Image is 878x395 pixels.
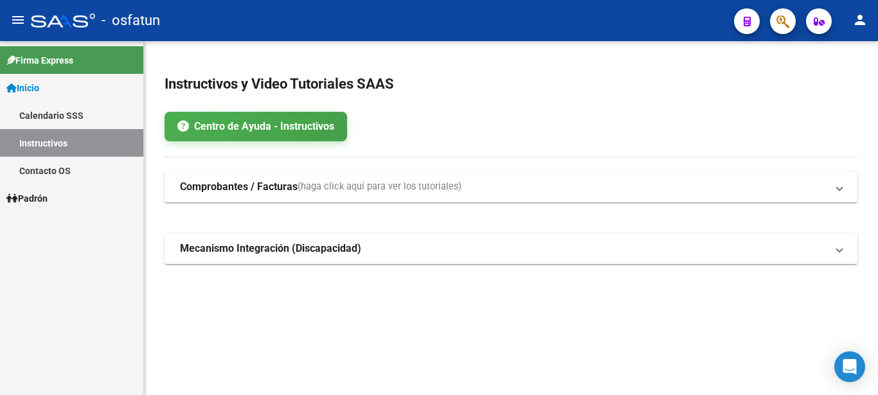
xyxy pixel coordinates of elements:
[298,180,461,194] span: (haga click aquí para ver los tutoriales)
[165,72,857,96] h2: Instructivos y Video Tutoriales SAAS
[852,12,868,28] mat-icon: person
[6,53,73,67] span: Firma Express
[10,12,26,28] mat-icon: menu
[165,233,857,264] mat-expansion-panel-header: Mecanismo Integración (Discapacidad)
[180,180,298,194] strong: Comprobantes / Facturas
[180,241,361,256] strong: Mecanismo Integración (Discapacidad)
[834,351,865,382] div: Open Intercom Messenger
[165,171,857,202] mat-expansion-panel-header: Comprobantes / Facturas(haga click aquí para ver los tutoriales)
[6,191,48,206] span: Padrón
[165,112,347,141] a: Centro de Ayuda - Instructivos
[6,81,39,95] span: Inicio
[102,6,160,35] span: - osfatun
